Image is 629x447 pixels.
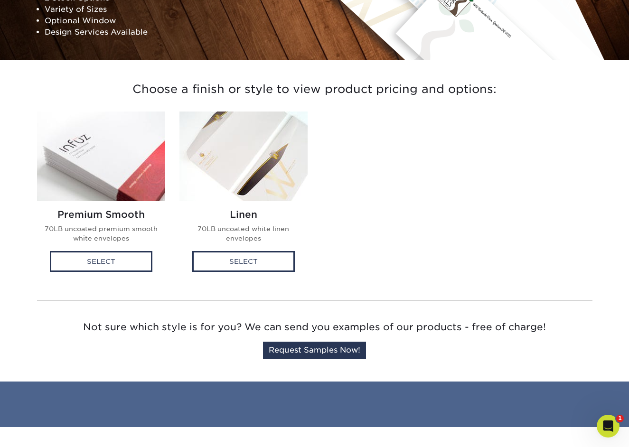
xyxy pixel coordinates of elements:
[45,15,308,26] li: Optional Window
[187,209,300,220] h2: Linen
[179,112,308,281] a: Linen Envelopes Linen 70LB uncoated white linen envelopes Select
[192,251,295,272] div: Select
[2,418,81,444] iframe: Google Customer Reviews
[37,112,165,281] a: Premium Smooth Envelopes Premium Smooth 70LB uncoated premium smooth white envelopes Select
[37,112,165,201] img: Premium Smooth Envelopes
[263,342,366,359] a: Request Samples Now!
[45,224,158,243] p: 70LB uncoated premium smooth white envelopes
[45,209,158,220] h2: Premium Smooth
[187,224,300,243] p: 70LB uncoated white linen envelopes
[45,3,308,15] li: Variety of Sizes
[616,415,624,422] span: 1
[597,415,620,438] iframe: Intercom live chat
[50,251,152,272] div: Select
[45,26,308,37] li: Design Services Available
[37,71,592,108] h3: Choose a finish or style to view product pricing and options:
[37,320,592,334] p: Not sure which style is for you? We can send you examples of our products - free of charge!
[179,112,308,201] img: Linen Envelopes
